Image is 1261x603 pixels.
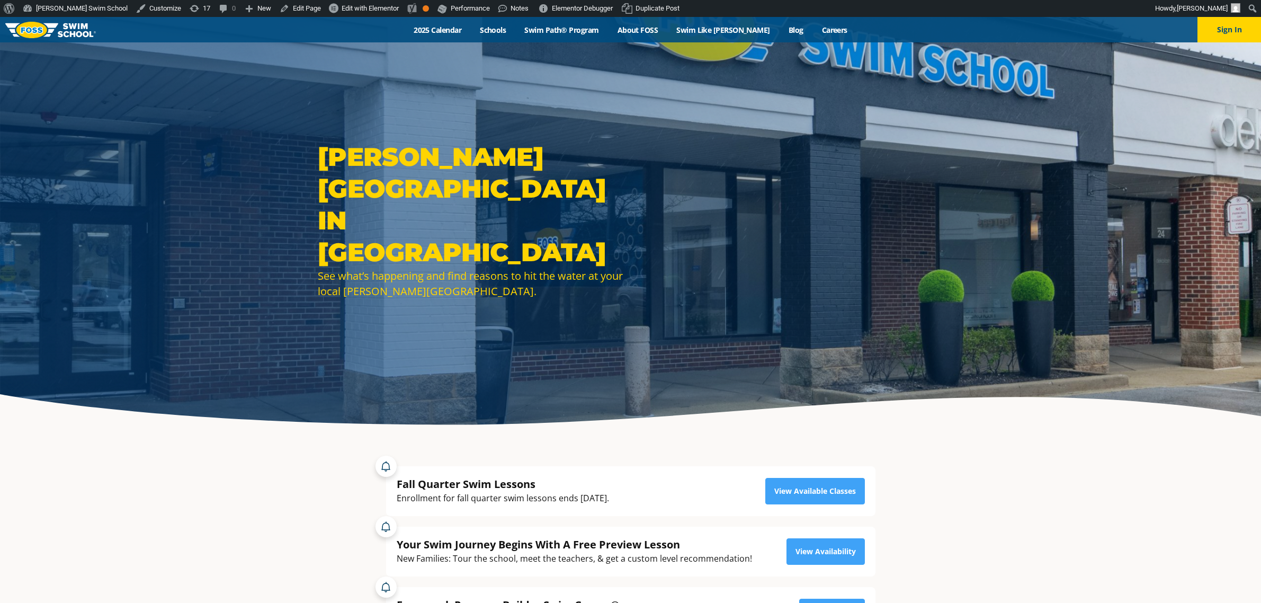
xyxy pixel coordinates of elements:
[5,22,96,38] img: FOSS Swim School Logo
[812,25,856,35] a: Careers
[765,478,865,504] a: View Available Classes
[397,491,609,506] div: Enrollment for fall quarter swim lessons ends [DATE].
[423,5,429,12] div: OK
[318,141,625,268] h1: [PERSON_NAME][GEOGRAPHIC_DATA] in [GEOGRAPHIC_DATA]
[471,25,515,35] a: Schools
[1177,4,1228,12] span: [PERSON_NAME]
[667,25,780,35] a: Swim Like [PERSON_NAME]
[608,25,667,35] a: About FOSS
[318,268,625,299] div: See what’s happening and find reasons to hit the water at your local [PERSON_NAME][GEOGRAPHIC_DATA].
[405,25,471,35] a: 2025 Calendar
[397,477,609,491] div: Fall Quarter Swim Lessons
[786,538,865,565] a: View Availability
[515,25,608,35] a: Swim Path® Program
[342,4,399,12] span: Edit with Elementor
[397,537,752,552] div: Your Swim Journey Begins With A Free Preview Lesson
[779,25,812,35] a: Blog
[1197,17,1261,42] button: Sign In
[397,552,752,566] div: New Families: Tour the school, meet the teachers, & get a custom level recommendation!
